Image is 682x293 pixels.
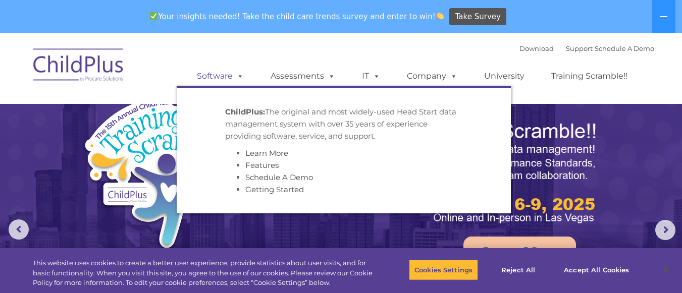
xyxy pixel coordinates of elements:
a: Training Scramble!! [541,66,638,86]
button: Reject All [487,259,550,280]
a: Learn More [245,148,288,158]
a: Take Survey [449,8,506,26]
a: Schedule A Demo [595,44,654,52]
button: Close [655,259,677,281]
a: Schedule A Demo [245,172,313,182]
p: The original and most widely-used Head Start data management system with over 35 years of experie... [225,106,462,142]
a: Features [245,160,279,170]
a: Assessments [260,66,345,86]
font: | [519,44,654,52]
a: Download [519,44,554,52]
a: IT [352,66,390,86]
a: Company [397,66,467,86]
img: ChildPlus by Procare Solutions [28,41,129,92]
span: Your insights needed! Take the child care trends survey and enter to win! [146,7,448,26]
strong: ChildPlus: [225,107,265,116]
span: Take Survey [455,8,501,26]
a: Getting Started [245,185,304,194]
a: University [474,66,535,86]
a: Support [566,44,593,52]
img: ✅ [150,12,158,20]
span: Last name [140,67,171,74]
button: Cookies Settings [409,259,478,280]
a: Software [187,66,254,86]
img: 👏 [436,12,444,20]
div: This website uses cookies to create a better user experience, provide statistics about user visit... [33,258,375,288]
a: Learn More [463,237,576,267]
button: Accept All Cookies [558,259,635,280]
span: Phone number [140,108,183,115]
